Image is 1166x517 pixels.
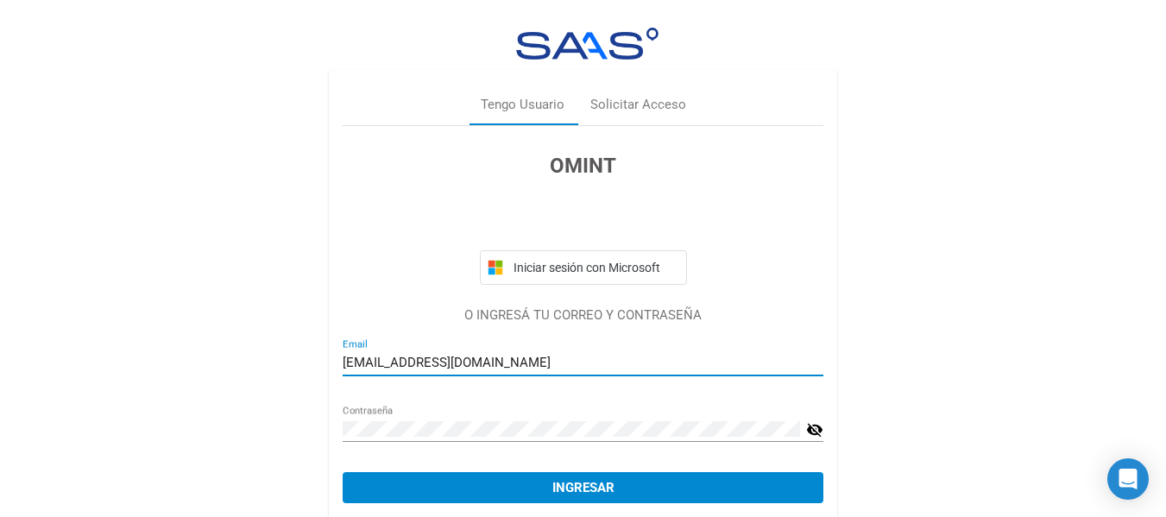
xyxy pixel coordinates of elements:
button: Ingresar [343,472,823,503]
iframe: Botón de Acceder con Google [471,200,696,238]
span: Iniciar sesión con Microsoft [510,261,679,274]
mat-icon: visibility_off [806,419,823,440]
span: Ingresar [552,480,615,495]
div: Solicitar Acceso [590,95,686,115]
div: Tengo Usuario [481,95,564,115]
h3: OMINT [343,150,823,181]
button: Iniciar sesión con Microsoft [480,250,687,285]
div: Open Intercom Messenger [1107,458,1149,500]
p: O INGRESÁ TU CORREO Y CONTRASEÑA [343,306,823,325]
